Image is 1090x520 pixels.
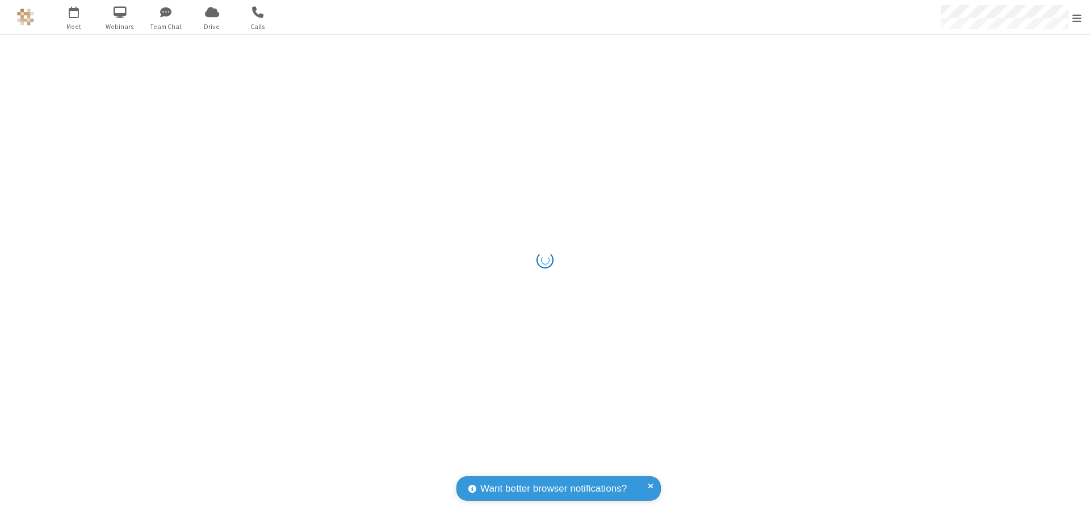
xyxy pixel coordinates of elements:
[17,9,34,26] img: QA Selenium DO NOT DELETE OR CHANGE
[145,22,187,32] span: Team Chat
[191,22,233,32] span: Drive
[53,22,95,32] span: Meet
[99,22,141,32] span: Webinars
[237,22,279,32] span: Calls
[480,481,627,496] span: Want better browser notifications?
